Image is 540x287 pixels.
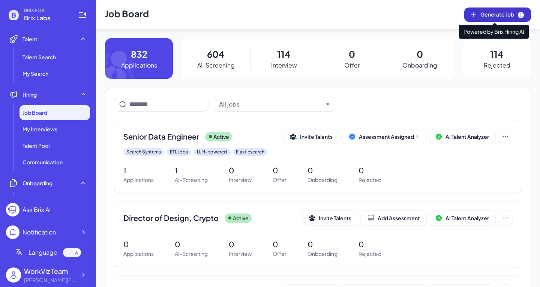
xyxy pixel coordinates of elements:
p: Rejected [484,61,510,70]
span: AI Talent Analyzer [445,215,489,221]
button: Invite Talents [284,129,339,144]
span: Invite Talents [300,133,333,140]
span: Talent Pool [22,142,49,149]
p: 0 [175,239,208,250]
p: Offer [273,176,286,184]
p: 114 [277,47,291,61]
img: user_logo.png [6,267,21,282]
button: Invite Talents [303,211,358,225]
p: Onboarding [307,176,337,184]
div: All jobs [219,100,240,109]
p: Active [233,214,249,222]
span: Director of Design, Crypto [123,213,219,223]
p: Rejected [358,250,381,258]
div: Ask Brix AI [22,205,51,214]
button: AI Talent Analyzer [429,211,495,225]
p: 0 [358,239,381,250]
span: My Search [22,70,48,77]
p: Rejected [358,176,381,184]
p: 0 [358,165,381,176]
p: Onboarding [307,250,337,258]
div: LLM-powered [194,148,230,156]
button: Assessment Assigned [342,129,426,144]
div: Notification [22,228,56,237]
span: Senior Data Engineer [123,131,199,142]
span: Powered by Brix Hiring AI [459,25,529,39]
p: 114 [490,47,504,61]
span: Invite Talents [319,215,351,221]
p: Applications [123,176,154,184]
span: Brix Labs [24,14,69,23]
p: Interview [229,250,252,258]
span: Generate Job [480,11,525,19]
button: Add Assessment [361,211,426,225]
span: Onboarding [22,179,52,187]
div: Add Assessment [367,214,420,222]
button: AI Talent Analyzer [429,129,495,144]
p: 0 [229,165,252,176]
span: Communication [22,158,63,166]
span: Talent Search [22,53,56,61]
p: Offer [344,61,360,70]
span: My Interviews [22,125,57,133]
p: AI-Screening [175,250,208,258]
p: 0 [273,239,286,250]
div: Assessment Assigned [359,133,420,140]
p: Interview [229,176,252,184]
p: 0 [349,47,355,61]
span: BRIX FOR [24,8,69,14]
p: 0 [229,239,252,250]
p: Onboarding [402,61,437,70]
p: AI-Screening [175,176,208,184]
p: Active [213,133,229,141]
p: Applications [123,250,154,258]
p: 0 [273,165,286,176]
p: 0 [417,47,423,61]
div: alex@joinbrix.com [24,276,76,284]
p: Interview [271,61,297,70]
div: ETL Jobs [167,148,191,156]
p: Offer [273,250,286,258]
p: 1 [175,165,208,176]
span: Language [28,248,57,257]
div: WorkViz Team [24,266,76,276]
p: 0 [307,165,337,176]
span: Job Board [22,109,47,116]
p: 604 [207,47,225,61]
div: Elasticsearch [233,148,267,156]
p: 0 [123,239,154,250]
span: Hiring [22,91,37,98]
span: Talent [22,35,37,43]
p: AI-Screening [197,61,235,70]
button: All jobs [219,100,323,109]
div: Search Systems [123,148,164,156]
span: AI Talent Analyzer [445,133,489,140]
p: 0 [307,239,337,250]
p: 1 [123,165,154,176]
button: Generate Job [464,8,531,22]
